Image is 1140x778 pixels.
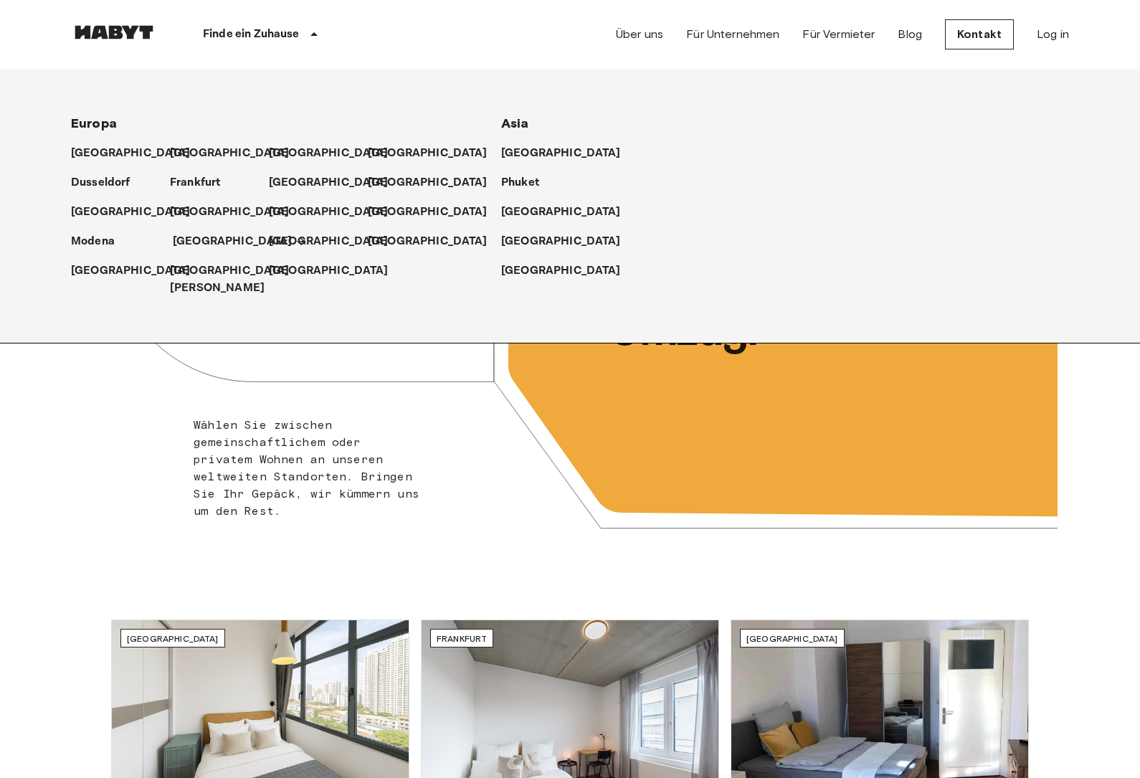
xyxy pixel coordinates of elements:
[501,145,621,162] p: [GEOGRAPHIC_DATA]
[170,174,220,191] p: Frankfurt
[127,633,219,644] span: [GEOGRAPHIC_DATA]
[368,145,502,162] a: [GEOGRAPHIC_DATA]
[71,145,191,162] p: [GEOGRAPHIC_DATA]
[269,174,403,191] a: [GEOGRAPHIC_DATA]
[71,145,205,162] a: [GEOGRAPHIC_DATA]
[269,204,389,221] p: [GEOGRAPHIC_DATA]
[170,262,304,297] a: [GEOGRAPHIC_DATA][PERSON_NAME]
[437,633,487,644] span: Frankfurt
[501,145,635,162] a: [GEOGRAPHIC_DATA]
[501,174,539,191] p: Phuket
[170,145,304,162] a: [GEOGRAPHIC_DATA]
[173,233,307,250] a: [GEOGRAPHIC_DATA]
[170,204,290,221] p: [GEOGRAPHIC_DATA]
[269,262,389,280] p: [GEOGRAPHIC_DATA]
[71,204,205,221] a: [GEOGRAPHIC_DATA]
[746,633,838,644] span: [GEOGRAPHIC_DATA]
[368,174,502,191] a: [GEOGRAPHIC_DATA]
[71,233,115,250] p: Modena
[173,233,293,250] p: [GEOGRAPHIC_DATA]
[802,26,875,43] a: Für Vermieter
[1037,26,1069,43] a: Log in
[501,174,554,191] a: Phuket
[71,262,191,280] p: [GEOGRAPHIC_DATA]
[269,145,389,162] p: [GEOGRAPHIC_DATA]
[71,25,157,39] img: Habyt
[203,26,300,43] p: Finde ein Zuhause
[616,26,663,43] a: Über uns
[269,233,403,250] a: [GEOGRAPHIC_DATA]
[501,262,635,280] a: [GEOGRAPHIC_DATA]
[686,26,779,43] a: Für Unternehmen
[194,418,419,518] span: Wählen Sie zwischen gemeinschaftlichem oder privatem Wohnen an unseren weltweiten Standorten. Bri...
[368,204,488,221] p: [GEOGRAPHIC_DATA]
[501,115,529,131] span: Asia
[609,203,999,354] span: Entsperren Sie Ihren nächsten Umzug.
[71,262,205,280] a: [GEOGRAPHIC_DATA]
[71,115,117,131] span: Europa
[170,204,304,221] a: [GEOGRAPHIC_DATA]
[368,233,488,250] p: [GEOGRAPHIC_DATA]
[501,262,621,280] p: [GEOGRAPHIC_DATA]
[71,174,130,191] p: Dusseldorf
[945,19,1014,49] a: Kontakt
[71,233,129,250] a: Modena
[71,204,191,221] p: [GEOGRAPHIC_DATA]
[170,145,290,162] p: [GEOGRAPHIC_DATA]
[368,204,502,221] a: [GEOGRAPHIC_DATA]
[269,204,403,221] a: [GEOGRAPHIC_DATA]
[368,233,502,250] a: [GEOGRAPHIC_DATA]
[368,174,488,191] p: [GEOGRAPHIC_DATA]
[898,26,922,43] a: Blog
[501,204,635,221] a: [GEOGRAPHIC_DATA]
[501,233,635,250] a: [GEOGRAPHIC_DATA]
[501,204,621,221] p: [GEOGRAPHIC_DATA]
[269,145,403,162] a: [GEOGRAPHIC_DATA]
[269,233,389,250] p: [GEOGRAPHIC_DATA]
[71,174,145,191] a: Dusseldorf
[170,174,234,191] a: Frankfurt
[368,145,488,162] p: [GEOGRAPHIC_DATA]
[269,174,389,191] p: [GEOGRAPHIC_DATA]
[501,233,621,250] p: [GEOGRAPHIC_DATA]
[170,262,290,297] p: [GEOGRAPHIC_DATA][PERSON_NAME]
[269,262,403,280] a: [GEOGRAPHIC_DATA]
